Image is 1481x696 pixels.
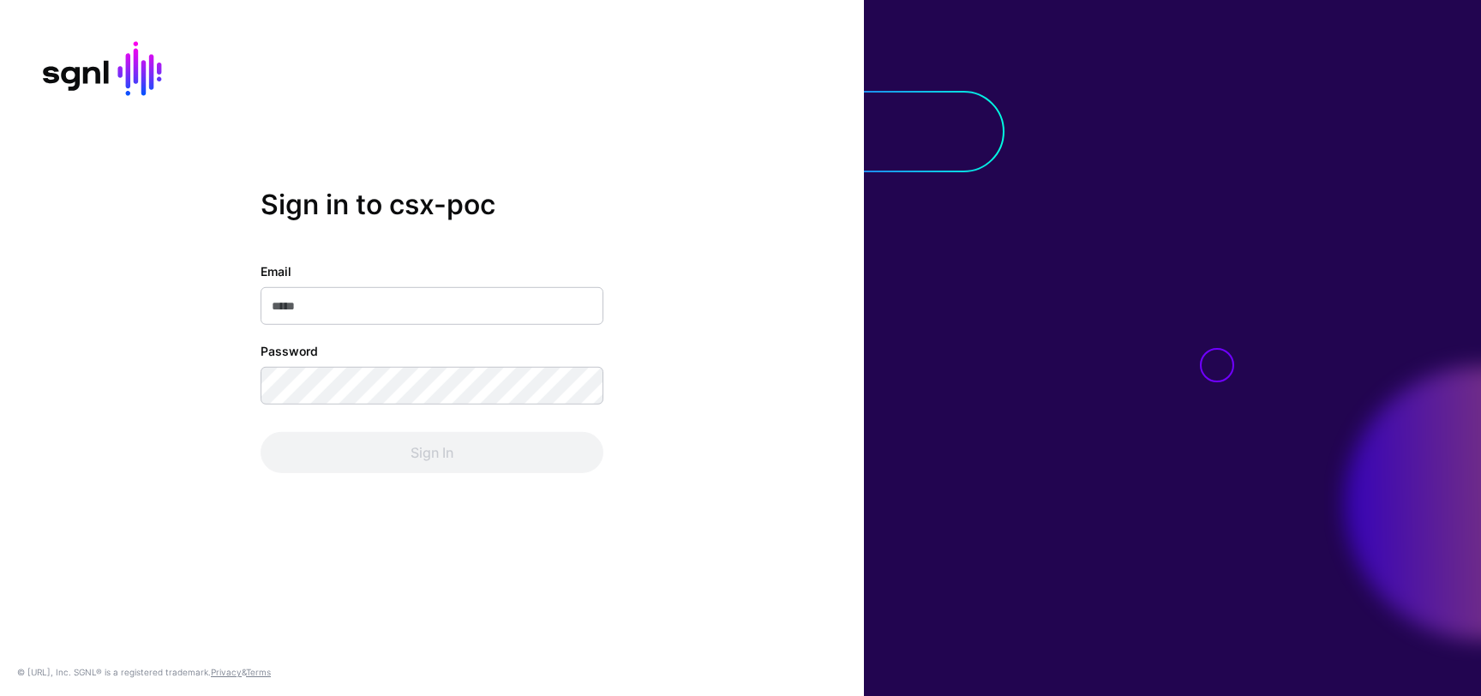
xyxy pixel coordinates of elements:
[17,665,271,679] div: © [URL], Inc. SGNL® is a registered trademark. &
[261,342,318,360] label: Password
[261,189,603,221] h2: Sign in to csx-poc
[261,262,291,280] label: Email
[211,667,242,677] a: Privacy
[246,667,271,677] a: Terms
